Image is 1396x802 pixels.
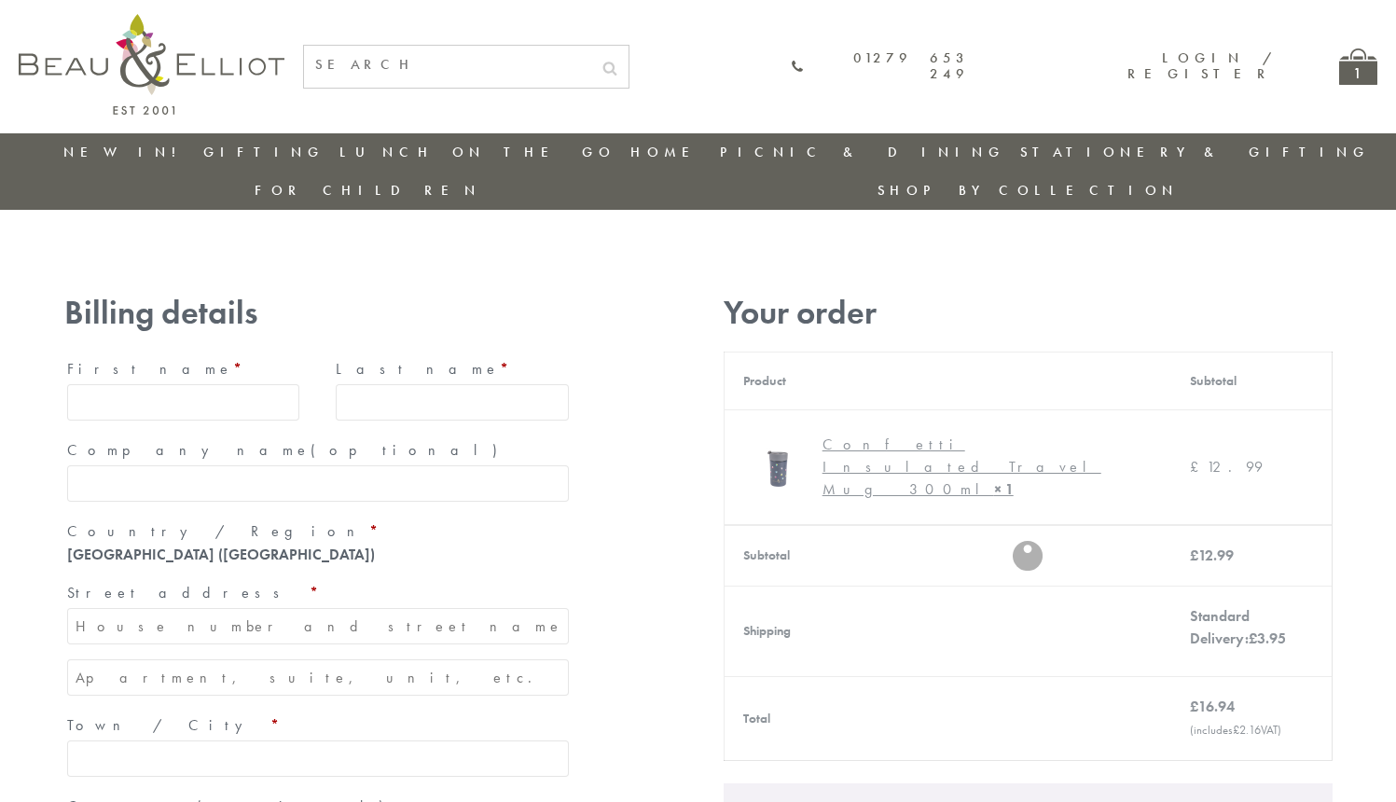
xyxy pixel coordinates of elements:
a: Home [630,143,705,161]
a: New in! [63,143,188,161]
a: Gifting [203,143,325,161]
input: House number and street name [67,608,569,644]
label: Last name [336,354,569,384]
h3: Billing details [64,294,572,332]
img: logo [19,14,284,115]
input: SEARCH [304,46,591,84]
a: 1 [1339,48,1377,85]
a: Login / Register [1127,48,1274,83]
label: Country / Region [67,517,569,546]
a: Lunch On The Go [339,143,615,161]
span: (optional) [311,440,508,460]
label: Street address [67,578,569,608]
label: Company name [67,436,569,465]
label: First name [67,354,300,384]
a: Stationery & Gifting [1020,143,1370,161]
label: Town / City [67,711,569,740]
a: Shop by collection [878,181,1179,200]
a: Picnic & Dining [720,143,1005,161]
input: Apartment, suite, unit, etc. (optional) [67,659,569,696]
a: 01279 653 249 [791,50,970,83]
h3: Your order [724,294,1333,332]
strong: [GEOGRAPHIC_DATA] ([GEOGRAPHIC_DATA]) [67,545,375,564]
a: For Children [255,181,481,200]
